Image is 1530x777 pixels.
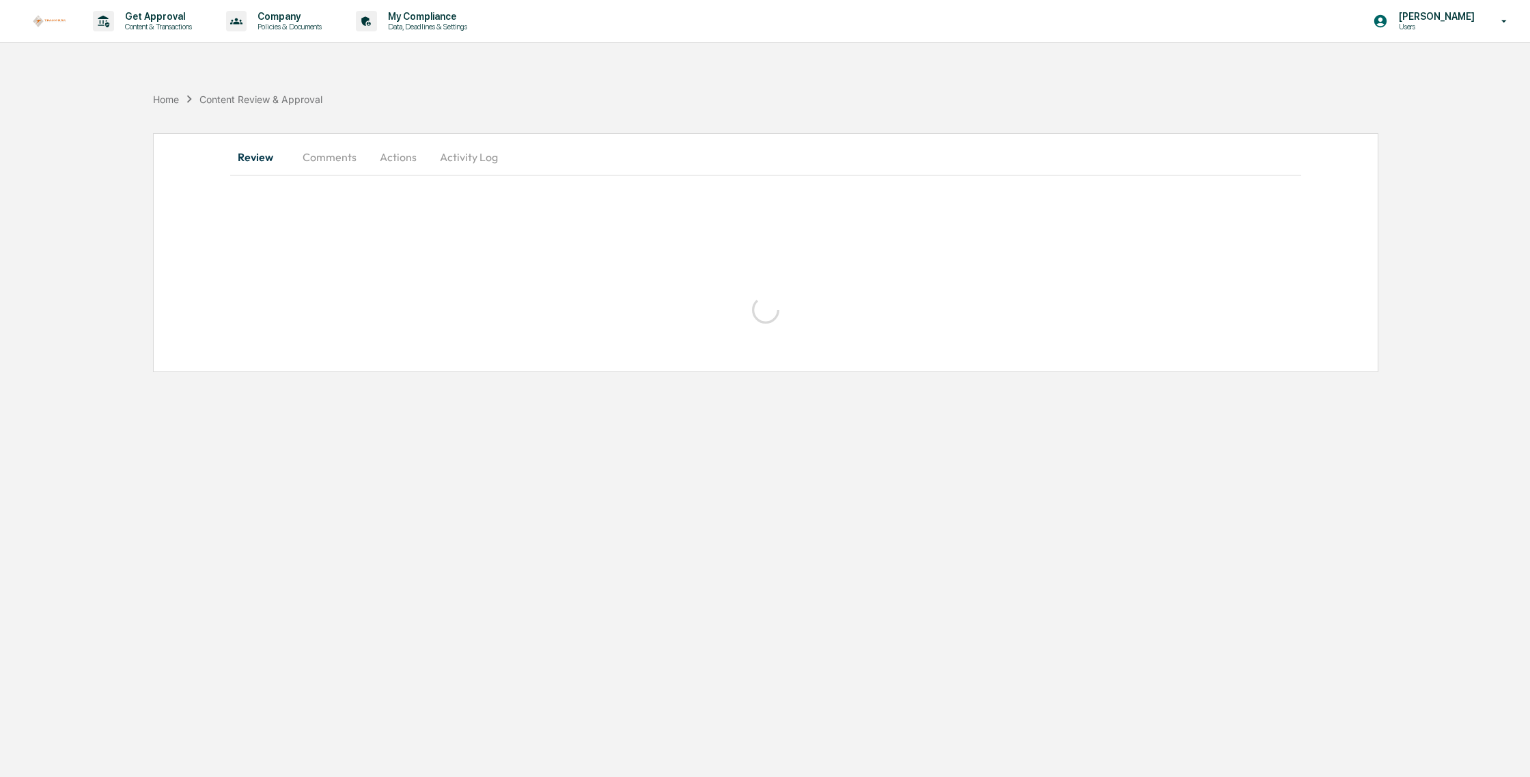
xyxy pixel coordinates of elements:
[199,94,322,105] div: Content Review & Approval
[292,141,367,173] button: Comments
[377,11,474,22] p: My Compliance
[153,94,179,105] div: Home
[367,141,429,173] button: Actions
[1388,11,1482,22] p: [PERSON_NAME]
[33,15,66,27] img: logo
[114,22,199,31] p: Content & Transactions
[230,141,1301,173] div: secondary tabs example
[429,141,509,173] button: Activity Log
[247,22,329,31] p: Policies & Documents
[377,22,474,31] p: Data, Deadlines & Settings
[114,11,199,22] p: Get Approval
[230,141,292,173] button: Review
[247,11,329,22] p: Company
[1388,22,1482,31] p: Users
